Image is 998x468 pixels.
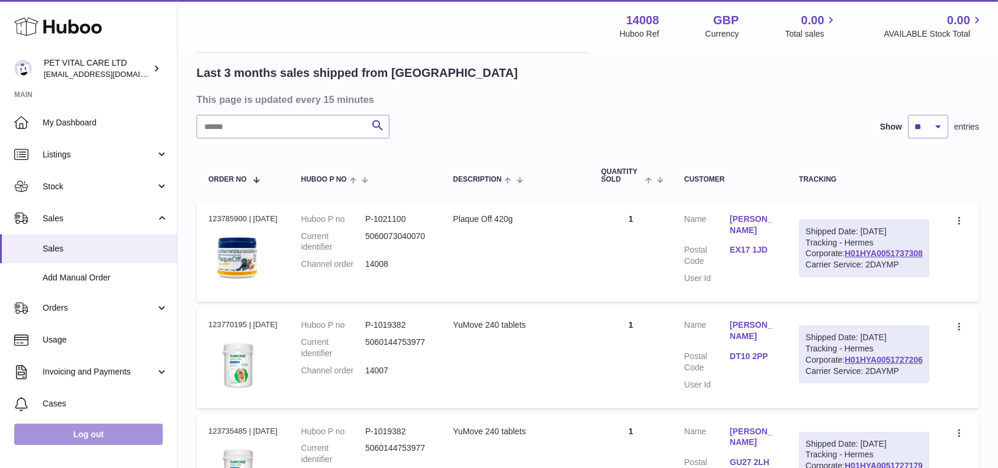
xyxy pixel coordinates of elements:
div: Tracking - Hermes Corporate: [799,220,929,277]
dt: Name [684,214,730,239]
strong: GBP [713,12,739,28]
span: Listings [43,149,156,160]
dt: Postal Code [684,351,730,373]
div: 123785900 | [DATE] [208,214,278,224]
dt: Channel order [301,365,365,376]
span: Sales [43,243,168,254]
span: Order No [208,176,247,183]
span: 0.00 [947,12,970,28]
div: Customer [684,176,775,183]
div: Carrier Service: 2DAYMP [806,259,923,270]
span: Quantity Sold [601,168,642,183]
img: 1732007053.jpg [208,228,268,287]
span: 0.00 [801,12,825,28]
dt: User Id [684,273,730,284]
dt: Huboo P no [301,214,365,225]
a: DT10 2PP [730,351,775,362]
div: Shipped Date: [DATE] [806,438,923,450]
strong: 14008 [626,12,659,28]
div: Plaque Off 420g [453,214,577,225]
div: Tracking - Hermes Corporate: [799,325,929,383]
dt: Huboo P no [301,426,365,437]
span: Stock [43,181,156,192]
span: Orders [43,302,156,314]
a: GU27 2LH [730,457,775,468]
div: YuMove 240 tablets [453,319,577,331]
dd: 5060073040070 [365,231,429,253]
div: Currency [706,28,739,40]
h2: Last 3 months sales shipped from [GEOGRAPHIC_DATA] [197,65,518,81]
div: Huboo Ref [620,28,659,40]
a: H01HYA0051737308 [845,248,923,258]
dd: P-1019382 [365,426,429,437]
dd: P-1021100 [365,214,429,225]
dd: 5060144753977 [365,443,429,465]
dt: Current identifier [301,443,365,465]
div: Carrier Service: 2DAYMP [806,366,923,377]
div: YuMove 240 tablets [453,426,577,437]
div: Shipped Date: [DATE] [806,226,923,237]
span: Total sales [785,28,838,40]
div: PET VITAL CARE LTD [44,57,150,80]
div: Shipped Date: [DATE] [806,332,923,343]
dt: Current identifier [301,231,365,253]
a: [PERSON_NAME] [730,214,775,236]
a: [PERSON_NAME] [730,426,775,448]
span: Add Manual Order [43,272,168,283]
span: Huboo P no [301,176,347,183]
a: Log out [14,424,163,445]
h3: This page is updated every 15 minutes [197,93,976,106]
span: Description [453,176,501,183]
span: Invoicing and Payments [43,366,156,377]
span: Cases [43,398,168,409]
dt: Name [684,426,730,451]
a: H01HYA0051727206 [845,355,923,364]
dd: 5060144753977 [365,337,429,359]
dd: 14007 [365,365,429,376]
span: My Dashboard [43,117,168,128]
a: 0.00 Total sales [785,12,838,40]
div: Tracking [799,176,929,183]
img: 1731319649.jpg [208,334,268,393]
dt: Current identifier [301,337,365,359]
dd: P-1019382 [365,319,429,331]
a: EX17 1JD [730,244,775,256]
label: Show [880,121,902,133]
span: [EMAIL_ADDRESS][DOMAIN_NAME] [44,69,174,79]
span: Sales [43,213,156,224]
a: 0.00 AVAILABLE Stock Total [884,12,984,40]
dt: Name [684,319,730,345]
span: entries [954,121,979,133]
img: petvitalcare@gmail.com [14,60,32,78]
dd: 14008 [365,259,429,270]
dt: User Id [684,379,730,390]
dt: Channel order [301,259,365,270]
div: 123735485 | [DATE] [208,426,278,437]
dt: Huboo P no [301,319,365,331]
td: 1 [590,308,672,408]
td: 1 [590,202,672,302]
span: AVAILABLE Stock Total [884,28,984,40]
span: Usage [43,334,168,346]
div: 123770195 | [DATE] [208,319,278,330]
dt: Postal Code [684,244,730,267]
a: [PERSON_NAME] [730,319,775,342]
